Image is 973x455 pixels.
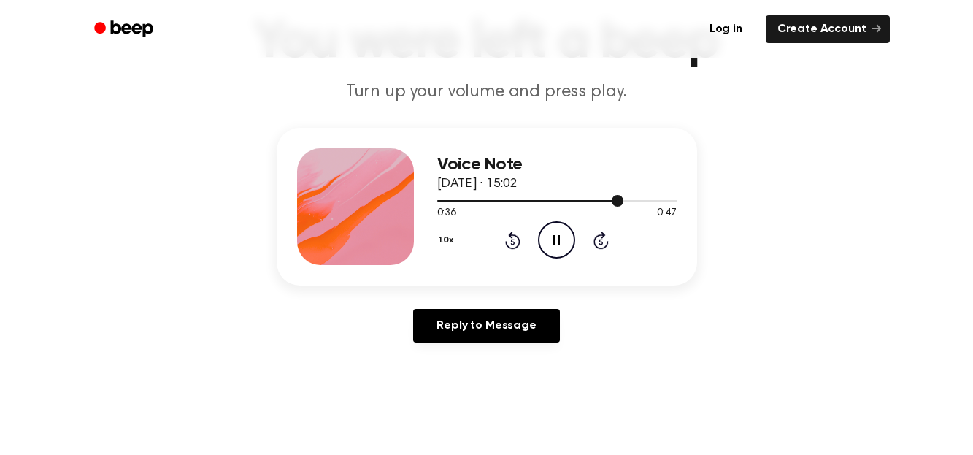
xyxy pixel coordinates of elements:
p: Turn up your volume and press play. [207,80,767,104]
h3: Voice Note [437,155,677,175]
a: Reply to Message [413,309,559,343]
a: Create Account [766,15,890,43]
a: Log in [695,12,757,46]
a: Beep [84,15,166,44]
span: [DATE] · 15:02 [437,177,518,191]
span: 0:47 [657,206,676,221]
span: 0:36 [437,206,456,221]
button: 1.0x [437,228,459,253]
